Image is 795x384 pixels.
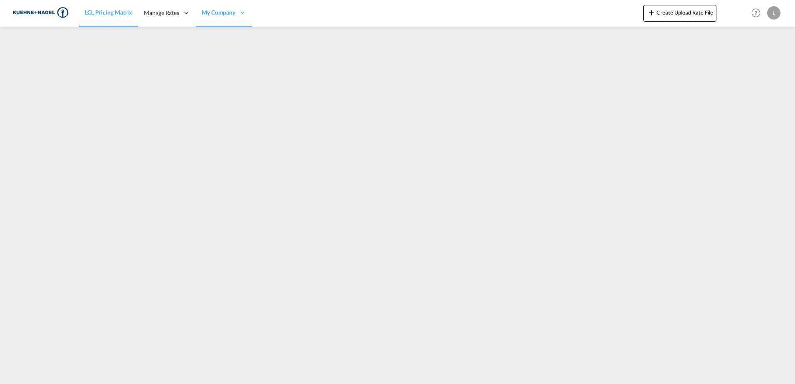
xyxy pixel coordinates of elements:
[767,6,780,20] div: L
[749,6,767,21] div: Help
[643,5,716,22] button: icon-plus 400-fgCreate Upload Rate File
[12,4,69,22] img: 36441310f41511efafde313da40ec4a4.png
[647,7,657,17] md-icon: icon-plus 400-fg
[202,8,235,17] span: My Company
[749,6,763,20] span: Help
[85,9,132,16] span: LCL Pricing Matrix
[144,9,179,17] span: Manage Rates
